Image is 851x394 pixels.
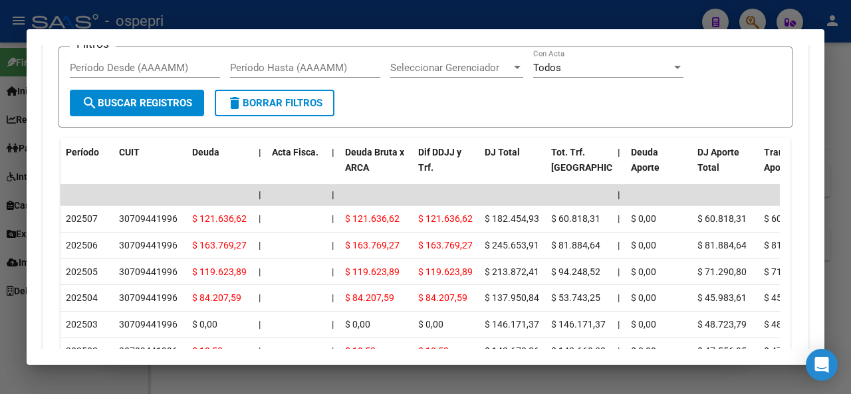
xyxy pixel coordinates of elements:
[82,97,192,109] span: Buscar Registros
[485,345,539,356] span: $ 142.670,86
[697,319,747,330] span: $ 48.723,79
[631,345,656,356] span: $ 0,00
[631,147,660,173] span: Deuda Aporte
[192,240,247,250] span: $ 163.769,27
[618,266,620,277] span: |
[551,213,600,224] span: $ 60.818,31
[332,266,334,277] span: |
[332,147,334,157] span: |
[332,319,334,330] span: |
[418,292,467,303] span: $ 84.207,59
[618,292,620,303] span: |
[332,213,334,224] span: |
[259,189,261,200] span: |
[345,240,400,250] span: $ 163.769,27
[551,345,606,356] span: $ 142.660,28
[227,95,243,111] mat-icon: delete
[551,266,600,277] span: $ 94.248,52
[764,292,813,303] span: $ 45.983,61
[546,138,612,197] datatable-header-cell: Tot. Trf. Bruto
[332,292,334,303] span: |
[119,238,178,253] div: 30709441996
[390,62,511,74] span: Seleccionar Gerenciador
[340,138,413,197] datatable-header-cell: Deuda Bruta x ARCA
[764,319,813,330] span: $ 48.723,79
[631,319,656,330] span: $ 0,00
[192,147,219,157] span: Deuda
[806,349,838,381] div: Open Intercom Messenger
[345,292,394,303] span: $ 84.207,59
[259,240,261,250] span: |
[215,90,334,116] button: Borrar Filtros
[119,317,178,332] div: 30709441996
[631,292,656,303] span: $ 0,00
[259,292,261,303] span: |
[272,147,318,157] span: Acta Fisca.
[485,319,539,330] span: $ 146.171,37
[418,319,443,330] span: $ 0,00
[70,90,204,116] button: Buscar Registros
[485,147,520,157] span: DJ Total
[259,266,261,277] span: |
[551,147,642,173] span: Tot. Trf. [GEOGRAPHIC_DATA]
[345,266,400,277] span: $ 119.623,89
[259,213,261,224] span: |
[485,240,539,250] span: $ 245.653,91
[227,97,322,109] span: Borrar Filtros
[66,319,98,330] span: 202503
[326,138,340,197] datatable-header-cell: |
[764,147,814,173] span: Transferido Aporte
[192,319,217,330] span: $ 0,00
[82,95,98,111] mat-icon: search
[697,147,739,173] span: DJ Aporte Total
[697,240,747,250] span: $ 81.884,64
[187,138,253,197] datatable-header-cell: Deuda
[259,147,261,157] span: |
[332,240,334,250] span: |
[66,345,98,356] span: 202502
[533,62,561,74] span: Todos
[345,319,370,330] span: $ 0,00
[66,266,98,277] span: 202505
[631,213,656,224] span: $ 0,00
[119,264,178,280] div: 30709441996
[119,211,178,227] div: 30709441996
[66,292,98,303] span: 202504
[697,292,747,303] span: $ 45.983,61
[759,138,825,197] datatable-header-cell: Transferido Aporte
[66,147,99,157] span: Período
[418,345,449,356] span: $ 10,58
[61,138,114,197] datatable-header-cell: Período
[345,345,376,356] span: $ 10,58
[697,213,747,224] span: $ 60.818,31
[345,213,400,224] span: $ 121.636,62
[119,290,178,306] div: 30709441996
[764,240,813,250] span: $ 81.884,64
[618,319,620,330] span: |
[618,147,620,157] span: |
[418,266,473,277] span: $ 119.623,89
[551,292,600,303] span: $ 53.743,25
[114,138,187,197] datatable-header-cell: CUIT
[618,345,620,356] span: |
[697,266,747,277] span: $ 71.290,80
[626,138,692,197] datatable-header-cell: Deuda Aporte
[618,213,620,224] span: |
[119,147,140,157] span: CUIT
[612,138,626,197] datatable-header-cell: |
[764,345,813,356] span: $ 47.556,95
[764,266,813,277] span: $ 71.290,80
[551,240,600,250] span: $ 81.884,64
[192,266,247,277] span: $ 119.623,89
[697,345,747,356] span: $ 47.556,95
[66,240,98,250] span: 202506
[332,189,334,200] span: |
[253,138,267,197] datatable-header-cell: |
[618,240,620,250] span: |
[485,266,539,277] span: $ 213.872,41
[192,345,223,356] span: $ 10,58
[631,266,656,277] span: $ 0,00
[485,292,539,303] span: $ 137.950,84
[418,240,473,250] span: $ 163.769,27
[692,138,759,197] datatable-header-cell: DJ Aporte Total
